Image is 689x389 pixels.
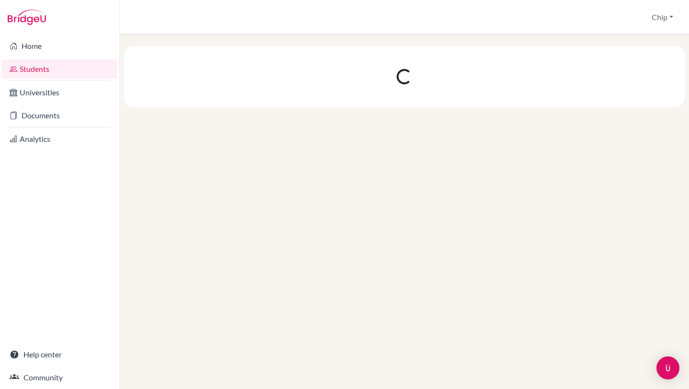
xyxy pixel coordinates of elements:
[647,8,678,26] button: Chip
[2,129,117,149] a: Analytics
[656,356,679,379] div: Open Intercom Messenger
[2,106,117,125] a: Documents
[2,59,117,79] a: Students
[2,345,117,364] a: Help center
[2,83,117,102] a: Universities
[2,36,117,56] a: Home
[8,10,46,25] img: Bridge-U
[2,368,117,387] a: Community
